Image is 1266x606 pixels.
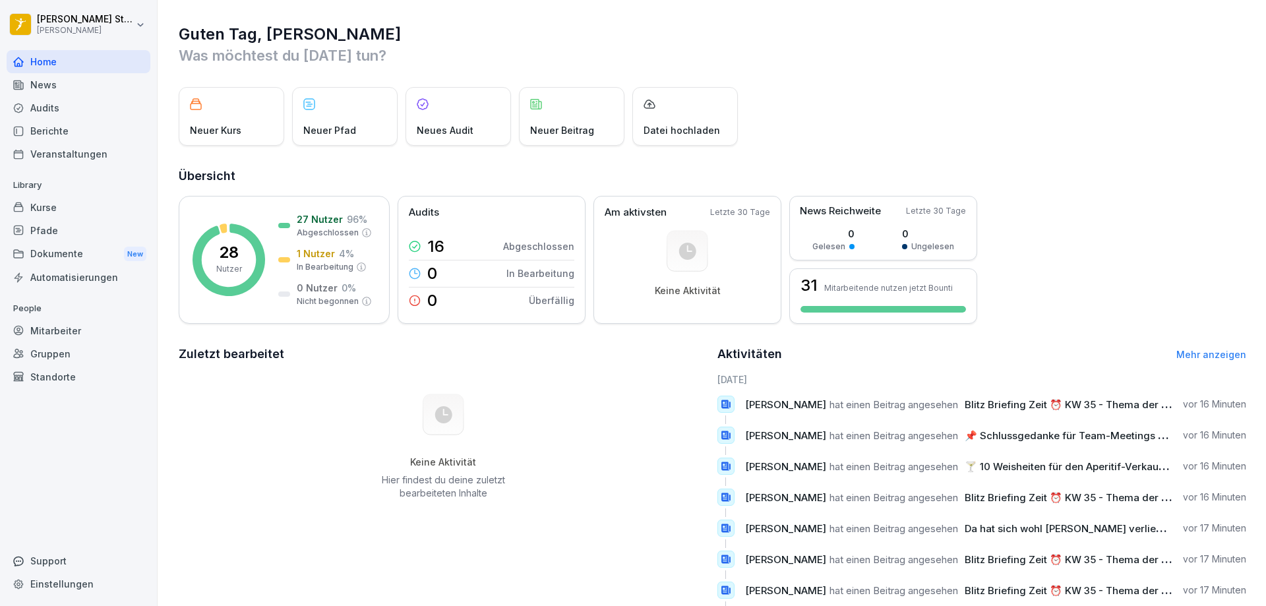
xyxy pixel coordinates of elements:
[179,24,1246,45] h1: Guten Tag, [PERSON_NAME]
[7,572,150,595] a: Einstellungen
[7,50,150,73] a: Home
[347,212,367,226] p: 96 %
[377,473,510,500] p: Hier findest du deine zuletzt bearbeiteten Inhalte
[717,345,782,363] h2: Aktivitäten
[7,365,150,388] a: Standorte
[417,123,473,137] p: Neues Audit
[7,266,150,289] a: Automatisierungen
[124,247,146,262] div: New
[7,242,150,266] a: DokumenteNew
[7,196,150,219] a: Kurse
[745,522,826,535] span: [PERSON_NAME]
[1183,429,1246,442] p: vor 16 Minuten
[906,205,966,217] p: Letzte 30 Tage
[7,298,150,319] p: People
[717,373,1247,386] h6: [DATE]
[529,293,574,307] p: Überfällig
[1183,491,1246,504] p: vor 16 Minuten
[1176,349,1246,360] a: Mehr anzeigen
[1183,584,1246,597] p: vor 17 Minuten
[427,293,437,309] p: 0
[1183,398,1246,411] p: vor 16 Minuten
[503,239,574,253] p: Abgeschlossen
[219,245,239,260] p: 28
[297,227,359,239] p: Abgeschlossen
[829,460,958,473] span: hat einen Beitrag angesehen
[427,239,444,255] p: 16
[409,205,439,220] p: Audits
[179,167,1246,185] h2: Übersicht
[824,283,953,293] p: Mitarbeitende nutzen jetzt Bounti
[7,96,150,119] a: Audits
[297,212,343,226] p: 27 Nutzer
[829,398,958,411] span: hat einen Beitrag angesehen
[179,45,1246,66] p: Was möchtest du [DATE] tun?
[427,266,437,282] p: 0
[7,319,150,342] a: Mitarbeiter
[7,219,150,242] a: Pfade
[965,398,1265,411] span: Blitz Briefing Zeit ⏰ KW 35 - Thema der Woche: Dips / Saucen
[965,491,1265,504] span: Blitz Briefing Zeit ⏰ KW 35 - Thema der Woche: Dips / Saucen
[812,241,845,253] p: Gelesen
[216,263,242,275] p: Nutzer
[605,205,667,220] p: Am aktivsten
[297,261,353,273] p: In Bearbeitung
[800,204,881,219] p: News Reichweite
[812,227,855,241] p: 0
[655,285,721,297] p: Keine Aktivität
[829,429,958,442] span: hat einen Beitrag angesehen
[377,456,510,468] h5: Keine Aktivität
[902,227,954,241] p: 0
[506,266,574,280] p: In Bearbeitung
[829,522,958,535] span: hat einen Beitrag angesehen
[7,119,150,142] a: Berichte
[745,460,826,473] span: [PERSON_NAME]
[297,295,359,307] p: Nicht begonnen
[829,491,958,504] span: hat einen Beitrag angesehen
[745,553,826,566] span: [PERSON_NAME]
[190,123,241,137] p: Neuer Kurs
[710,206,770,218] p: Letzte 30 Tage
[7,175,150,196] p: Library
[303,123,356,137] p: Neuer Pfad
[7,242,150,266] div: Dokumente
[829,584,958,597] span: hat einen Beitrag angesehen
[745,491,826,504] span: [PERSON_NAME]
[745,584,826,597] span: [PERSON_NAME]
[800,278,818,293] h3: 31
[37,26,133,35] p: [PERSON_NAME]
[7,549,150,572] div: Support
[745,398,826,411] span: [PERSON_NAME]
[530,123,594,137] p: Neuer Beitrag
[1183,522,1246,535] p: vor 17 Minuten
[965,553,1265,566] span: Blitz Briefing Zeit ⏰ KW 35 - Thema der Woche: Dips / Saucen
[179,345,708,363] h2: Zuletzt bearbeitet
[37,14,133,25] p: [PERSON_NAME] Stambolov
[297,281,338,295] p: 0 Nutzer
[745,429,826,442] span: [PERSON_NAME]
[7,342,150,365] a: Gruppen
[644,123,720,137] p: Datei hochladen
[1183,460,1246,473] p: vor 16 Minuten
[342,281,356,295] p: 0 %
[339,247,354,260] p: 4 %
[297,247,335,260] p: 1 Nutzer
[965,584,1265,597] span: Blitz Briefing Zeit ⏰ KW 35 - Thema der Woche: Dips / Saucen
[911,241,954,253] p: Ungelesen
[7,142,150,166] a: Veranstaltungen
[7,73,150,96] a: News
[829,553,958,566] span: hat einen Beitrag angesehen
[1183,553,1246,566] p: vor 17 Minuten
